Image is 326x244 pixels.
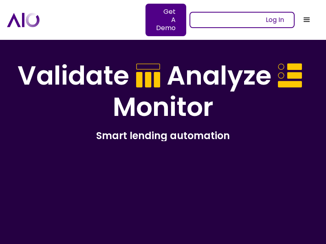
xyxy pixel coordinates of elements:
a: Log In [189,12,295,28]
a: home [7,13,189,27]
a: Get A Demo [145,4,186,36]
div: menu [295,8,319,32]
h1: Validate [18,60,129,91]
h1: Monitor [113,91,214,123]
h2: Smart lending automation [13,129,313,142]
h1: Analyze [167,60,271,91]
